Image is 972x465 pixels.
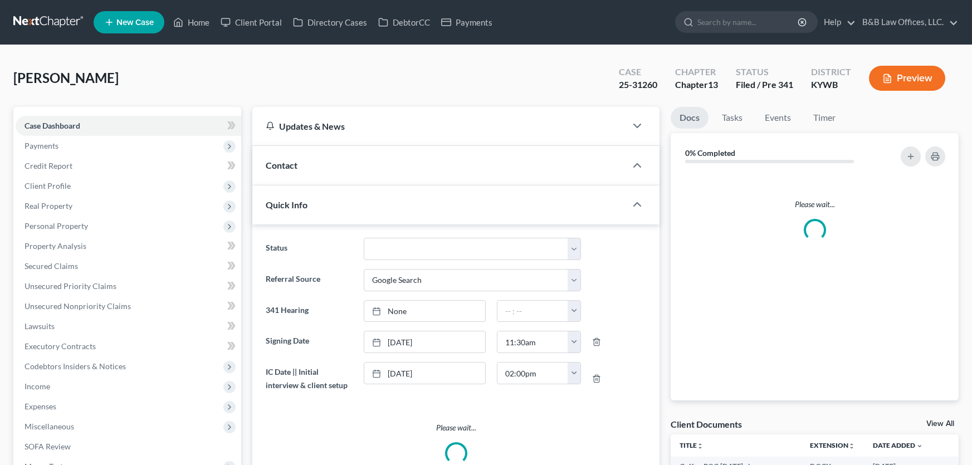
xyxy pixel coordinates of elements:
i: unfold_more [848,443,855,449]
a: Events [756,107,800,129]
span: Property Analysis [25,241,86,251]
span: Case Dashboard [25,121,80,130]
span: Miscellaneous [25,422,74,431]
a: Payments [436,12,498,32]
input: -- : -- [497,363,568,384]
div: Chapter [675,79,718,91]
input: -- : -- [497,331,568,353]
label: IC Date || Initial interview & client setup [260,362,358,395]
a: Secured Claims [16,256,241,276]
span: [PERSON_NAME] [13,70,119,86]
i: expand_more [916,443,923,449]
a: Unsecured Priority Claims [16,276,241,296]
a: [DATE] [364,363,485,384]
span: Codebtors Insiders & Notices [25,361,126,371]
div: KYWB [811,79,851,91]
a: Directory Cases [287,12,373,32]
span: Real Property [25,201,72,211]
div: Updates & News [266,120,613,132]
span: 13 [708,79,718,90]
span: Personal Property [25,221,88,231]
a: Unsecured Nonpriority Claims [16,296,241,316]
div: Case [619,66,657,79]
div: Status [736,66,793,79]
a: Lawsuits [16,316,241,336]
span: Payments [25,141,58,150]
span: Unsecured Priority Claims [25,281,116,291]
label: 341 Hearing [260,300,358,322]
button: Preview [869,66,945,91]
a: Titleunfold_more [680,441,704,449]
label: Referral Source [260,269,358,291]
span: Secured Claims [25,261,78,271]
span: Client Profile [25,181,71,190]
span: New Case [116,18,154,27]
strong: 0% Completed [685,148,735,158]
p: Please wait... [266,422,646,433]
a: Executory Contracts [16,336,241,356]
a: DebtorCC [373,12,436,32]
div: Client Documents [671,418,742,430]
span: Credit Report [25,161,72,170]
span: Contact [266,160,297,170]
a: Client Portal [215,12,287,32]
span: Income [25,381,50,391]
p: Please wait... [680,199,950,210]
a: Case Dashboard [16,116,241,136]
span: Executory Contracts [25,341,96,351]
a: Timer [804,107,844,129]
input: -- : -- [497,301,568,322]
a: SOFA Review [16,437,241,457]
span: Expenses [25,402,56,411]
a: B&B Law Offices, LLC. [857,12,958,32]
a: [DATE] [364,331,485,353]
label: Status [260,238,358,260]
a: Credit Report [16,156,241,176]
input: Search by name... [697,12,799,32]
div: District [811,66,851,79]
div: Chapter [675,66,718,79]
span: Lawsuits [25,321,55,331]
span: Quick Info [266,199,307,210]
a: Tasks [713,107,751,129]
a: Property Analysis [16,236,241,256]
a: View All [926,420,954,428]
a: Extensionunfold_more [810,441,855,449]
a: Date Added expand_more [873,441,923,449]
a: Docs [671,107,709,129]
a: Help [818,12,856,32]
div: Filed / Pre 341 [736,79,793,91]
a: None [364,301,485,322]
span: SOFA Review [25,442,71,451]
a: Home [168,12,215,32]
span: Unsecured Nonpriority Claims [25,301,131,311]
div: 25-31260 [619,79,657,91]
label: Signing Date [260,331,358,353]
i: unfold_more [697,443,704,449]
